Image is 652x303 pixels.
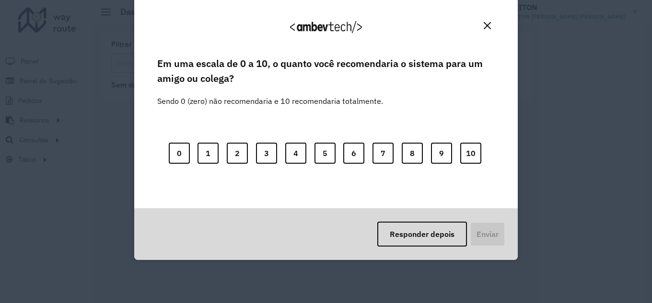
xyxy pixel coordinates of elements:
[431,143,452,164] button: 9
[290,21,362,33] img: Logo Ambevtech
[169,143,190,164] button: 0
[285,143,306,164] button: 4
[314,143,336,164] button: 5
[373,143,394,164] button: 7
[157,56,495,86] label: Em uma escala de 0 a 10, o quanto você recomendaria o sistema para um amigo ou colega?
[256,143,277,164] button: 3
[227,143,248,164] button: 2
[157,84,383,107] label: Sendo 0 (zero) não recomendaria e 10 recomendaria totalmente.
[402,143,423,164] button: 8
[198,143,219,164] button: 1
[377,222,467,247] button: Responder depois
[343,143,364,164] button: 6
[460,143,481,164] button: 10
[480,18,495,33] button: Close
[484,22,491,29] img: Close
